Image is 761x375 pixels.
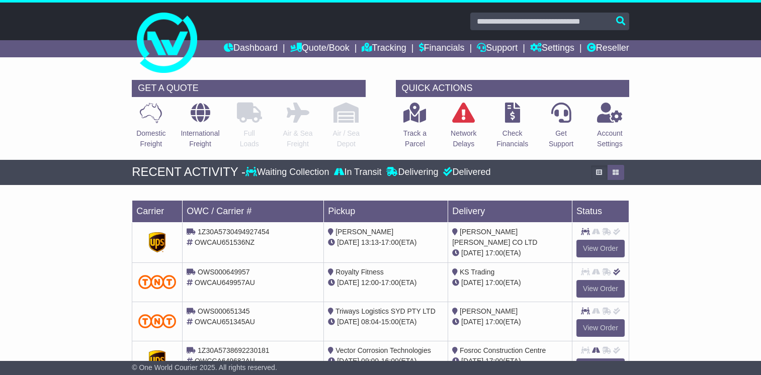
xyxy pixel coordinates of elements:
span: 17:00 [381,278,399,287]
span: [PERSON_NAME] [PERSON_NAME] CO LTD [452,228,537,246]
img: TNT_Domestic.png [138,275,176,289]
div: (ETA) [452,277,568,288]
div: Delivered [441,167,490,178]
p: Network Delays [451,128,476,149]
span: KS Trading [460,268,494,276]
img: TNT_Domestic.png [138,314,176,328]
span: Triways Logistics SYD PTY LTD [335,307,436,315]
a: GetSupport [548,102,574,155]
a: Tracking [362,40,406,57]
p: Air & Sea Freight [283,128,312,149]
a: View Order [576,240,625,257]
span: 16:00 [381,357,399,365]
a: Quote/Book [290,40,350,57]
div: GET A QUOTE [132,80,365,97]
p: Check Financials [496,128,528,149]
a: CheckFinancials [496,102,529,155]
span: Royalty Fitness [335,268,384,276]
p: Account Settings [597,128,623,149]
div: (ETA) [452,317,568,327]
span: 15:00 [381,318,399,326]
span: [DATE] [337,238,359,246]
span: OWCAU649957AU [195,278,255,287]
a: View Order [576,280,625,298]
span: 12:00 [361,278,379,287]
span: 17:00 [381,238,399,246]
span: [PERSON_NAME] [460,307,518,315]
div: (ETA) [452,356,568,366]
span: OWS000651345 [198,307,250,315]
p: Full Loads [237,128,262,149]
td: Pickup [324,200,448,222]
a: NetworkDelays [450,102,477,155]
span: [PERSON_NAME] [335,228,393,236]
td: Status [572,200,629,222]
span: 1Z30A5738692230181 [198,346,269,354]
span: 17:00 [485,278,503,287]
p: Track a Parcel [403,128,427,149]
p: International Freight [181,128,219,149]
span: 17:00 [485,249,503,257]
span: 13:13 [361,238,379,246]
span: [DATE] [337,318,359,326]
a: AccountSettings [597,102,623,155]
span: [DATE] [461,318,483,326]
span: 09:00 [361,357,379,365]
span: Fosroc Construction Centre [460,346,546,354]
div: Waiting Collection [245,167,331,178]
span: [DATE] [461,249,483,257]
a: Dashboard [224,40,278,57]
div: In Transit [331,167,384,178]
div: QUICK ACTIONS [396,80,629,97]
a: InternationalFreight [180,102,220,155]
span: 08:04 [361,318,379,326]
span: OWCAU651345AU [195,318,255,326]
td: Delivery [448,200,572,222]
span: [DATE] [461,357,483,365]
span: [DATE] [461,278,483,287]
div: - (ETA) [328,237,444,248]
span: Vector Corrosion Technologies [335,346,431,354]
p: Get Support [549,128,573,149]
a: Settings [530,40,574,57]
span: [DATE] [337,357,359,365]
img: GetCarrierServiceDarkLogo [149,232,166,252]
img: GetCarrierServiceDarkLogo [149,350,166,370]
p: Air / Sea Depot [332,128,360,149]
span: 17:00 [485,318,503,326]
a: Financials [419,40,465,57]
div: RECENT ACTIVITY - [132,165,245,179]
a: Track aParcel [403,102,427,155]
a: DomesticFreight [136,102,166,155]
span: OWCAU651536NZ [195,238,255,246]
div: - (ETA) [328,356,444,366]
a: View Order [576,319,625,337]
td: OWC / Carrier # [183,200,324,222]
span: OWCCA649682AU [195,357,255,365]
div: (ETA) [452,248,568,258]
td: Carrier [132,200,183,222]
a: Support [477,40,518,57]
div: - (ETA) [328,277,444,288]
div: Delivering [384,167,441,178]
p: Domestic Freight [136,128,165,149]
a: Reseller [587,40,629,57]
span: 17:00 [485,357,503,365]
div: - (ETA) [328,317,444,327]
span: [DATE] [337,278,359,287]
span: OWS000649957 [198,268,250,276]
span: 1Z30A5730494927454 [198,228,269,236]
span: © One World Courier 2025. All rights reserved. [132,363,277,371]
